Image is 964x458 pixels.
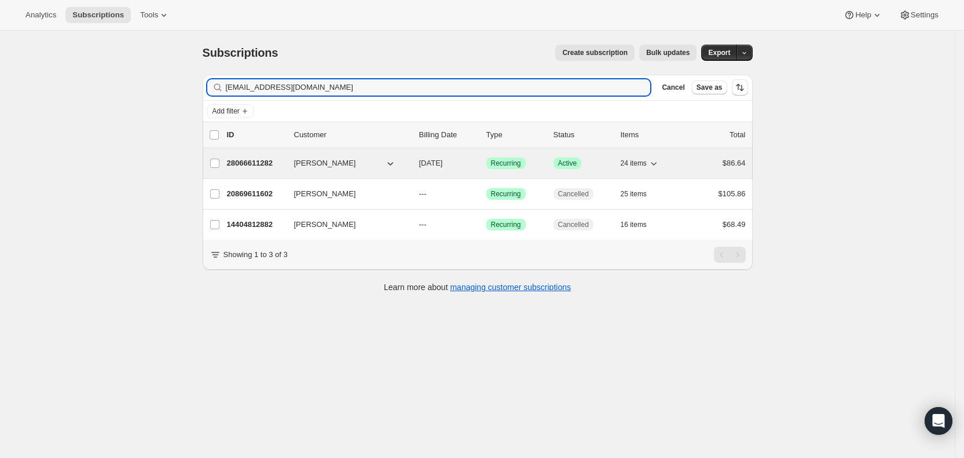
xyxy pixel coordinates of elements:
[227,129,285,141] p: ID
[227,188,285,200] p: 20869611602
[558,220,589,229] span: Cancelled
[491,159,521,168] span: Recurring
[419,159,443,167] span: [DATE]
[621,159,647,168] span: 24 items
[714,247,746,263] nav: Pagination
[227,157,285,169] p: 28066611282
[419,220,427,229] span: ---
[558,189,589,199] span: Cancelled
[837,7,889,23] button: Help
[227,219,285,230] p: 14404812882
[227,129,746,141] div: IDCustomerBilling DateTypeStatusItemsTotal
[708,48,730,57] span: Export
[662,83,684,92] span: Cancel
[207,104,254,118] button: Add filter
[419,189,427,198] span: ---
[227,186,746,202] div: 20869611602[PERSON_NAME]---SuccessRecurringCancelled25 items$105.86
[657,80,689,94] button: Cancel
[911,10,939,20] span: Settings
[646,48,690,57] span: Bulk updates
[212,107,240,116] span: Add filter
[730,129,745,141] p: Total
[140,10,158,20] span: Tools
[562,48,628,57] span: Create subscription
[294,129,410,141] p: Customer
[701,45,737,61] button: Export
[419,129,477,141] p: Billing Date
[226,79,651,96] input: Filter subscribers
[692,80,727,94] button: Save as
[294,188,356,200] span: [PERSON_NAME]
[133,7,177,23] button: Tools
[855,10,871,20] span: Help
[621,217,659,233] button: 16 items
[19,7,63,23] button: Analytics
[227,217,746,233] div: 14404812882[PERSON_NAME]---SuccessRecurringCancelled16 items$68.49
[554,129,611,141] p: Status
[621,186,659,202] button: 25 items
[65,7,131,23] button: Subscriptions
[621,220,647,229] span: 16 items
[227,155,746,171] div: 28066611282[PERSON_NAME][DATE]SuccessRecurringSuccessActive24 items$86.64
[486,129,544,141] div: Type
[287,215,403,234] button: [PERSON_NAME]
[621,129,679,141] div: Items
[294,157,356,169] span: [PERSON_NAME]
[639,45,697,61] button: Bulk updates
[723,220,746,229] span: $68.49
[892,7,945,23] button: Settings
[697,83,723,92] span: Save as
[203,46,278,59] span: Subscriptions
[723,159,746,167] span: $86.64
[621,189,647,199] span: 25 items
[732,79,748,96] button: Sort the results
[555,45,635,61] button: Create subscription
[450,283,571,292] a: managing customer subscriptions
[491,189,521,199] span: Recurring
[287,185,403,203] button: [PERSON_NAME]
[223,249,288,261] p: Showing 1 to 3 of 3
[384,281,571,293] p: Learn more about
[925,407,952,435] div: Open Intercom Messenger
[491,220,521,229] span: Recurring
[287,154,403,173] button: [PERSON_NAME]
[25,10,56,20] span: Analytics
[72,10,124,20] span: Subscriptions
[719,189,746,198] span: $105.86
[558,159,577,168] span: Active
[621,155,659,171] button: 24 items
[294,219,356,230] span: [PERSON_NAME]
